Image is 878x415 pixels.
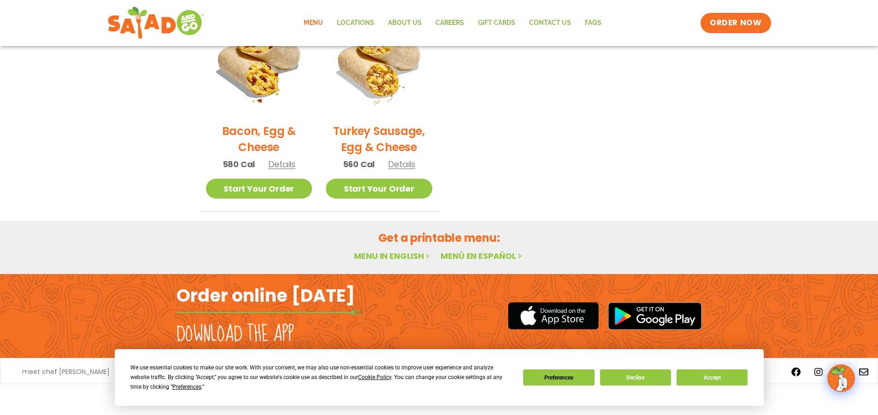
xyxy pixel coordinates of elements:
[677,369,748,386] button: Accept
[578,12,608,34] a: FAQs
[326,179,432,199] a: Start Your Order
[343,158,375,170] span: 560 Cal
[130,363,512,392] div: We use essential cookies to make our site work. With your consent, we may also use non-essential ...
[206,10,312,116] img: Product photo for Bacon, Egg & Cheese
[199,230,679,246] h2: Get a printable menu:
[441,250,524,262] a: Menú en español
[177,310,361,315] img: fork
[177,321,294,347] h2: Download the app
[326,10,432,116] img: Product photo for Turkey Sausage, Egg & Cheese
[115,349,764,406] div: Cookie Consent Prompt
[388,158,415,170] span: Details
[381,12,429,34] a: About Us
[701,13,771,33] a: ORDER NOW
[177,284,355,307] h2: Order online [DATE]
[326,123,432,155] h2: Turkey Sausage, Egg & Cheese
[710,18,761,29] span: ORDER NOW
[508,301,599,331] img: appstore
[600,369,671,386] button: Decline
[330,12,381,34] a: Locations
[297,12,608,34] nav: Menu
[223,158,255,170] span: 580 Cal
[471,12,522,34] a: GIFT CARDS
[206,123,312,155] h2: Bacon, Egg & Cheese
[268,158,295,170] span: Details
[429,12,471,34] a: Careers
[523,369,594,386] button: Preferences
[297,12,330,34] a: Menu
[172,384,201,390] span: Preferences
[608,302,702,330] img: google_play
[828,365,854,391] img: wpChatIcon
[107,5,205,41] img: new-SAG-logo-768×292
[22,368,110,375] a: meet chef [PERSON_NAME]
[522,12,578,34] a: Contact Us
[358,374,391,380] span: Cookie Policy
[206,179,312,199] a: Start Your Order
[354,250,431,262] a: Menu in English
